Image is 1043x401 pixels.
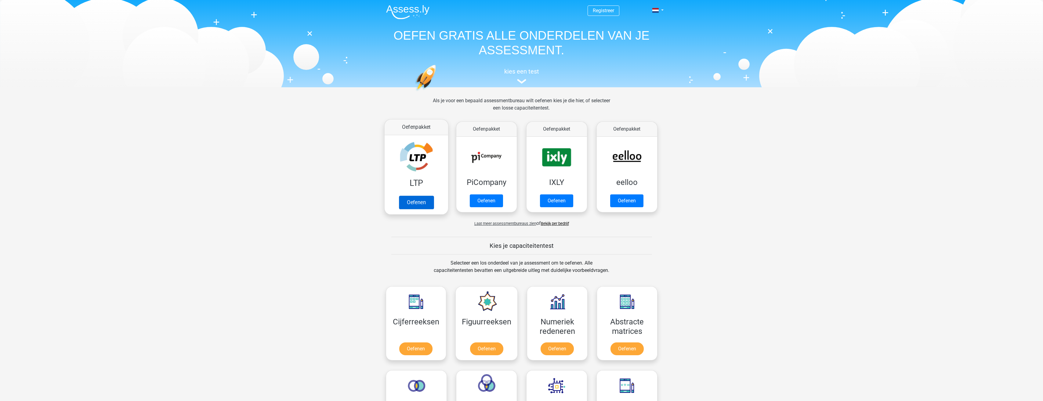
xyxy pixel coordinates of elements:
[386,5,429,19] img: Assessly
[399,342,433,355] a: Oefenen
[470,194,503,207] a: Oefenen
[381,68,662,75] h5: kies een test
[610,342,644,355] a: Oefenen
[428,259,615,281] div: Selecteer een los onderdeel van je assessment om te oefenen. Alle capaciteitentesten bevatten een...
[381,68,662,84] a: kies een test
[474,221,536,226] span: Laat meer assessmentbureaus zien
[541,342,574,355] a: Oefenen
[399,196,433,209] a: Oefenen
[428,97,615,119] div: Als je voor een bepaald assessmentbureau wilt oefenen kies je die hier, of selecteer een losse ca...
[610,194,643,207] a: Oefenen
[541,221,569,226] a: Bekijk per bedrijf
[415,65,460,120] img: oefenen
[470,342,503,355] a: Oefenen
[593,8,614,13] a: Registreer
[391,242,652,249] h5: Kies je capaciteitentest
[540,194,573,207] a: Oefenen
[517,79,526,84] img: assessment
[381,28,662,57] h1: OEFEN GRATIS ALLE ONDERDELEN VAN JE ASSESSMENT.
[381,215,662,227] div: of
